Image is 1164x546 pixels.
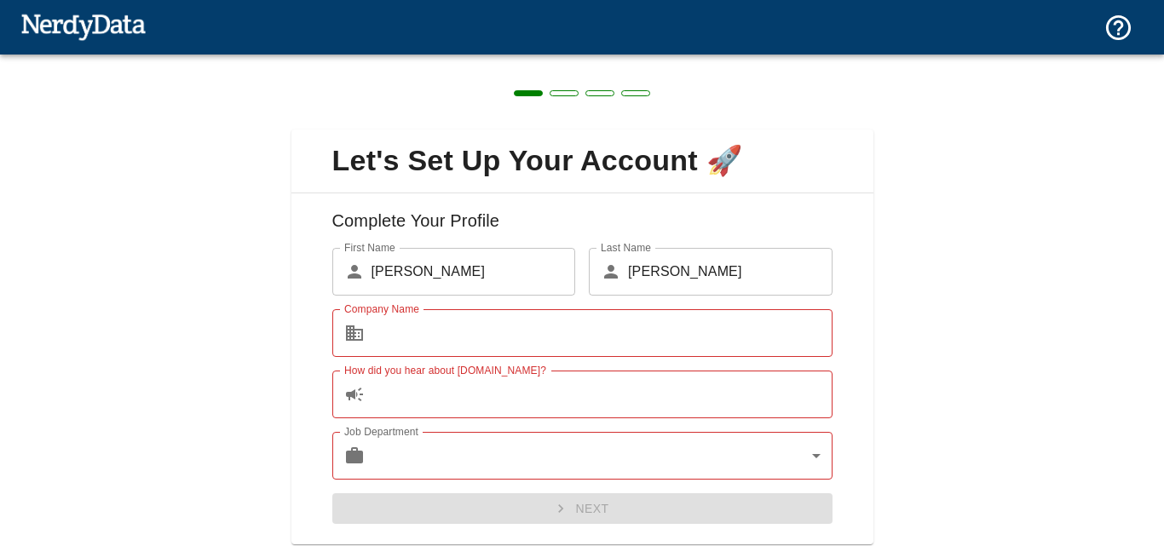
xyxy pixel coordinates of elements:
[344,363,546,377] label: How did you hear about [DOMAIN_NAME]?
[601,240,651,255] label: Last Name
[344,424,418,439] label: Job Department
[20,9,146,43] img: NerdyData.com
[344,302,419,316] label: Company Name
[305,207,860,248] h6: Complete Your Profile
[1093,3,1144,53] button: Support and Documentation
[344,240,395,255] label: First Name
[305,143,860,179] span: Let's Set Up Your Account 🚀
